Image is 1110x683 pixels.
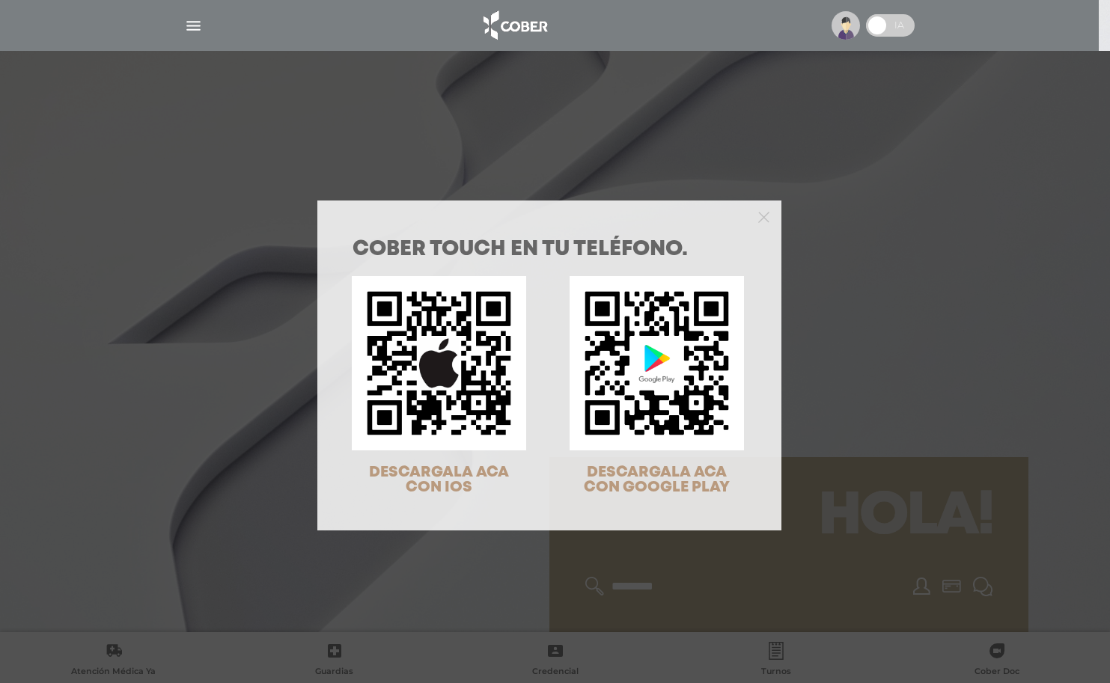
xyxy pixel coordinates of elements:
h1: COBER TOUCH en tu teléfono. [353,239,746,260]
img: qr-code [570,276,744,450]
span: DESCARGALA ACA CON GOOGLE PLAY [584,465,730,494]
button: Close [758,209,769,223]
img: qr-code [352,276,526,450]
span: DESCARGALA ACA CON IOS [369,465,509,494]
